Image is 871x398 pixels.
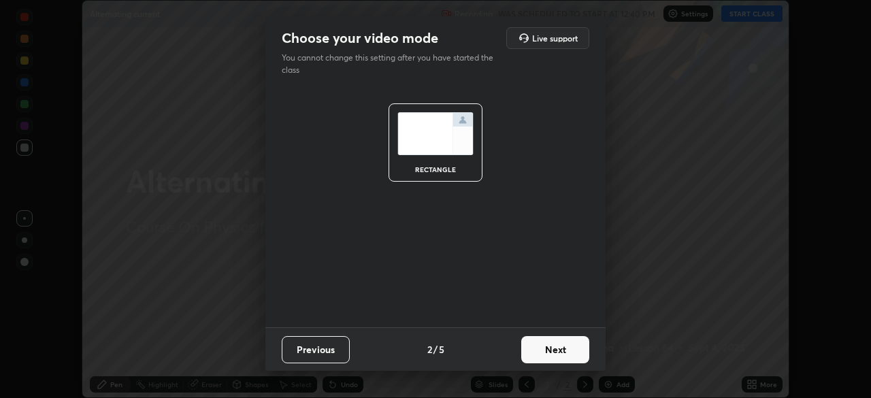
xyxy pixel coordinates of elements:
[427,342,432,356] h4: 2
[408,166,463,173] div: rectangle
[397,112,474,155] img: normalScreenIcon.ae25ed63.svg
[532,34,578,42] h5: Live support
[282,336,350,363] button: Previous
[521,336,589,363] button: Next
[439,342,444,356] h4: 5
[433,342,438,356] h4: /
[282,29,438,47] h2: Choose your video mode
[282,52,502,76] p: You cannot change this setting after you have started the class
